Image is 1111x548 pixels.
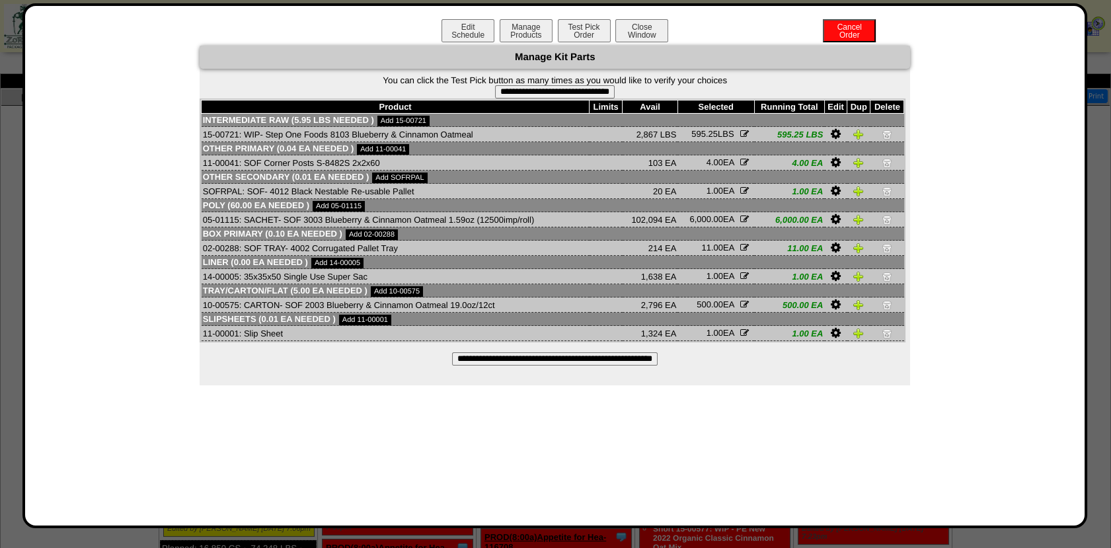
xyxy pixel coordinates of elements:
form: You can click the Test Pick button as many times as you would like to verify your choices [200,75,910,98]
td: 05-01115: SACHET- SOF 3003 Blueberry & Cinnamon Oatmeal 1.59oz (12500imp/roll) [202,212,590,227]
td: Liner (0.00 EA needed ) [202,256,904,269]
span: EA [707,328,734,338]
td: Slipsheets (0.01 EA needed ) [202,313,904,326]
td: 10-00575: CARTON- SOF 2003 Blueberry & Cinnamon Oatmeal 19.0oz/12ct [202,297,590,313]
th: Edit [824,100,847,114]
th: Selected [677,100,754,114]
img: Duplicate Item [853,299,864,310]
span: 11.00 [701,243,723,253]
img: Delete Item [882,328,892,338]
td: 500.00 EA [754,297,824,313]
td: 102,094 EA [623,212,678,227]
td: 15-00721: WIP- Step One Foods 8103 Blueberry & Cinnamon Oatmeal [202,127,590,142]
img: Delete Item [882,157,892,168]
td: 14-00005: 35x35x50 Single Use Super Sac [202,269,590,284]
img: Delete Item [882,186,892,196]
td: Poly (60.00 EA needed ) [202,199,904,212]
img: Delete Item [882,243,892,253]
img: Duplicate Item [853,157,864,168]
span: 500.00 [697,299,723,309]
a: Add 15-00721 [377,116,430,126]
th: Dup [847,100,870,114]
a: Add 11-00041 [357,144,409,155]
a: Add 05-01115 [313,201,365,212]
span: 1.00 [707,328,723,338]
td: 1,638 EA [623,269,678,284]
th: Running Total [754,100,824,114]
span: EA [689,214,734,224]
span: 595.25 [691,129,718,139]
td: 11-00041: SOF Corner Posts S-8482S 2x2x60 [202,155,590,171]
th: Limits [590,100,623,114]
td: Other Primary (0.04 EA needed ) [202,142,904,155]
td: 2,867 LBS [623,127,678,142]
span: EA [707,186,734,196]
th: Product [202,100,590,114]
a: Add 11-00001 [339,315,391,325]
button: ManageProducts [500,19,553,42]
img: Duplicate Item [853,328,864,338]
td: Tray/Carton/Flat (5.00 EA needed ) [202,284,904,297]
td: 103 EA [623,155,678,171]
img: Delete Item [882,214,892,225]
img: Duplicate Item [853,271,864,282]
img: Duplicate Item [853,186,864,196]
td: 2,796 EA [623,297,678,313]
img: Delete Item [882,271,892,282]
td: Other Secondary (0.01 EA needed ) [202,171,904,184]
img: Duplicate Item [853,214,864,225]
a: Add 02-00288 [346,229,398,240]
button: EditSchedule [441,19,494,42]
td: 1.00 EA [754,326,824,341]
td: 11.00 EA [754,241,824,256]
td: 1.00 EA [754,269,824,284]
td: 595.25 LBS [754,127,824,142]
span: 6,000.00 [689,214,723,224]
img: Duplicate Item [853,129,864,139]
span: EA [697,299,734,309]
td: 02-00288: SOF TRAY- 4002 Corrugated Pallet Tray [202,241,590,256]
span: 1.00 [707,186,723,196]
span: 1.00 [707,271,723,281]
span: EA [707,271,734,281]
span: 4.00 [707,157,723,167]
a: Add 10-00575 [371,286,423,297]
a: Add SOFRPAL [372,173,427,183]
button: CloseWindow [615,19,668,42]
td: Intermediate Raw (5.95 LBS needed ) [202,114,904,127]
span: EA [707,157,734,167]
td: Box Primary (0.10 EA needed ) [202,227,904,241]
th: Avail [623,100,678,114]
td: SOFRPAL: SOF- 4012 Black Nestable Re-usable Pallet [202,184,590,199]
img: Duplicate Item [853,243,864,253]
th: Delete [870,100,904,114]
td: 4.00 EA [754,155,824,171]
td: 20 EA [623,184,678,199]
a: CloseWindow [614,30,670,40]
td: 6,000.00 EA [754,212,824,227]
img: Delete Item [882,129,892,139]
a: Add 14-00005 [311,258,364,268]
td: 1.00 EA [754,184,824,199]
span: LBS [691,129,734,139]
span: EA [701,243,734,253]
img: Delete Item [882,299,892,310]
button: CancelOrder [823,19,876,42]
td: 1,324 EA [623,326,678,341]
div: Manage Kit Parts [200,46,910,69]
td: 11-00001: Slip Sheet [202,326,590,341]
td: 214 EA [623,241,678,256]
button: Test PickOrder [558,19,611,42]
